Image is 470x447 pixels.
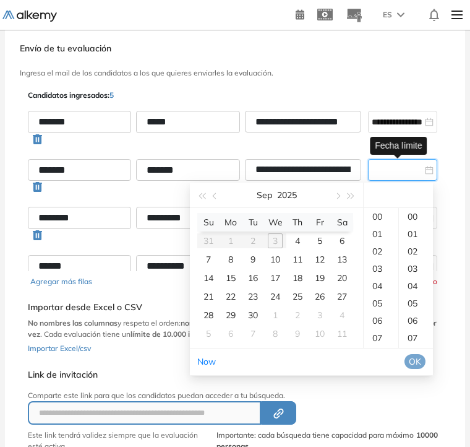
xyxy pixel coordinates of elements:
[399,260,433,277] div: 03
[286,287,309,306] td: 2025-09-25
[399,243,433,260] div: 02
[220,269,242,287] td: 2025-09-15
[28,302,442,313] h5: Importar desde Excel o CSV
[264,269,286,287] td: 2025-09-17
[399,277,433,295] div: 04
[20,43,450,54] h3: Envío de tu evaluación
[399,329,433,347] div: 07
[268,289,283,304] div: 24
[109,90,114,100] span: 5
[268,252,283,267] div: 10
[335,233,349,248] div: 6
[223,308,238,323] div: 29
[331,213,353,232] th: Sa
[223,271,238,285] div: 15
[242,250,264,269] td: 2025-09-09
[364,329,398,347] div: 07
[197,269,220,287] td: 2025-09-14
[223,252,238,267] div: 8
[201,252,216,267] div: 7
[399,208,433,225] div: 00
[28,318,117,328] b: No nombres las columnas
[286,306,309,324] td: 2025-10-02
[364,243,398,260] div: 02
[220,306,242,324] td: 2025-09-29
[290,271,305,285] div: 18
[246,289,260,304] div: 23
[246,252,260,267] div: 9
[220,287,242,306] td: 2025-09-22
[399,312,433,329] div: 06
[286,232,309,250] td: 2025-09-04
[268,271,283,285] div: 17
[309,269,331,287] td: 2025-09-19
[309,324,331,343] td: 2025-10-10
[331,269,353,287] td: 2025-09-20
[309,287,331,306] td: 2025-09-26
[242,213,264,232] th: Tu
[268,326,283,341] div: 8
[20,69,450,77] h3: Ingresa el mail de los candidatos a los que quieres enviarles la evaluación.
[408,388,470,447] div: Widget de chat
[331,232,353,250] td: 2025-09-06
[264,213,286,232] th: We
[290,308,305,323] div: 2
[335,308,349,323] div: 4
[408,388,470,447] iframe: Chat Widget
[277,183,297,207] button: 2025
[286,324,309,343] td: 2025-10-09
[28,318,442,340] p: y respeta el orden: . Podrás importar archivos de . Cada evaluación tiene un .
[399,295,433,312] div: 05
[290,233,305,248] div: 4
[268,308,283,323] div: 1
[286,213,309,232] th: Th
[331,306,353,324] td: 2025-10-04
[2,11,57,22] img: Logo
[28,340,91,355] button: Importar Excel/csv
[364,277,398,295] div: 04
[331,324,353,343] td: 2025-10-11
[197,287,220,306] td: 2025-09-21
[335,271,349,285] div: 20
[264,324,286,343] td: 2025-10-08
[28,90,114,101] p: Candidatos ingresados:
[286,269,309,287] td: 2025-09-18
[312,289,327,304] div: 26
[331,250,353,269] td: 2025-09-13
[309,213,331,232] th: Fr
[201,308,216,323] div: 28
[331,287,353,306] td: 2025-09-27
[290,289,305,304] div: 25
[312,308,327,323] div: 3
[28,370,442,380] h5: Link de invitación
[223,326,238,341] div: 6
[28,390,442,401] p: Comparte este link para que los candidatos puedan acceder a tu búsqueda.
[335,289,349,304] div: 27
[364,260,398,277] div: 03
[364,208,398,225] div: 00
[364,312,398,329] div: 06
[364,295,398,312] div: 05
[246,271,260,285] div: 16
[220,250,242,269] td: 2025-09-08
[399,347,433,364] div: 08
[264,250,286,269] td: 2025-09-10
[28,344,91,353] span: Importar Excel/csv
[257,183,272,207] button: Sep
[201,289,216,304] div: 21
[242,306,264,324] td: 2025-09-30
[309,306,331,324] td: 2025-10-03
[335,326,349,341] div: 11
[335,252,349,267] div: 13
[220,324,242,343] td: 2025-10-06
[290,326,305,341] div: 9
[364,347,398,364] div: 08
[201,326,216,341] div: 5
[446,2,468,27] img: Menu
[246,308,260,323] div: 30
[197,356,216,367] a: Now
[404,354,425,369] button: OK
[197,250,220,269] td: 2025-09-07
[197,306,220,324] td: 2025-09-28
[286,250,309,269] td: 2025-09-11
